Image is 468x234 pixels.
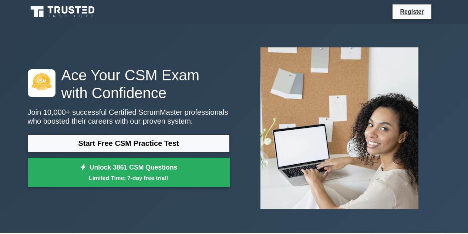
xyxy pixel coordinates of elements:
h1: Ace Your CSM Exam with Confidence [28,66,230,102]
a: Start Free CSM Practice Test [28,134,230,152]
small: Limited Time: 7-day free trial! [37,174,220,182]
a: Register [395,7,428,16]
a: Unlock 3861 CSM QuestionsLimited Time: 7-day free trial! [28,158,230,187]
p: Join 10,000+ successful Certified ScrumMaster professionals who boosted their careers with our pr... [28,108,230,126]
